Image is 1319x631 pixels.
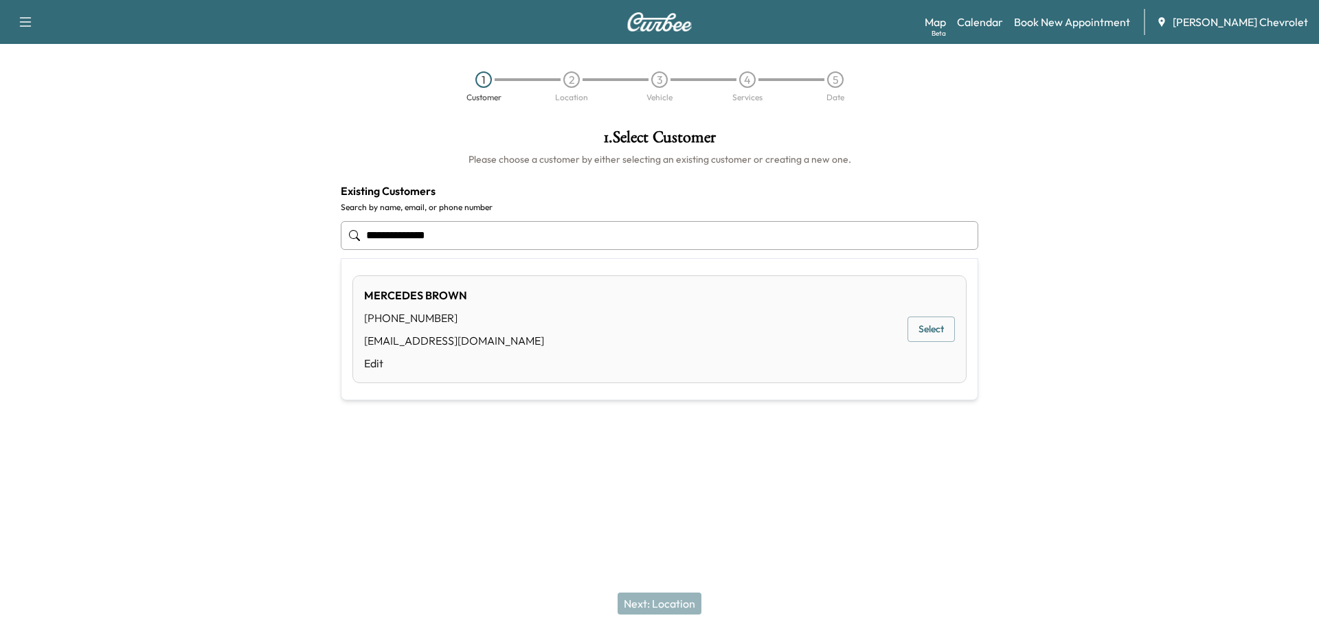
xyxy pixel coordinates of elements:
[651,71,668,88] div: 3
[827,71,844,88] div: 5
[646,93,673,102] div: Vehicle
[932,28,946,38] div: Beta
[341,152,978,166] h6: Please choose a customer by either selecting an existing customer or creating a new one.
[364,310,544,326] div: [PHONE_NUMBER]
[1173,14,1308,30] span: [PERSON_NAME] Chevrolet
[364,332,544,349] div: [EMAIL_ADDRESS][DOMAIN_NAME]
[925,14,946,30] a: MapBeta
[826,93,844,102] div: Date
[364,355,544,371] a: Edit
[732,93,763,102] div: Services
[466,93,501,102] div: Customer
[364,287,544,303] div: MERCEDES BROWN
[1014,14,1130,30] a: Book New Appointment
[555,93,588,102] div: Location
[739,71,756,88] div: 4
[341,129,978,152] h1: 1 . Select Customer
[475,71,492,88] div: 1
[627,12,692,32] img: Curbee Logo
[957,14,1003,30] a: Calendar
[907,317,955,342] button: Select
[341,183,978,199] h4: Existing Customers
[563,71,580,88] div: 2
[341,202,978,213] label: Search by name, email, or phone number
